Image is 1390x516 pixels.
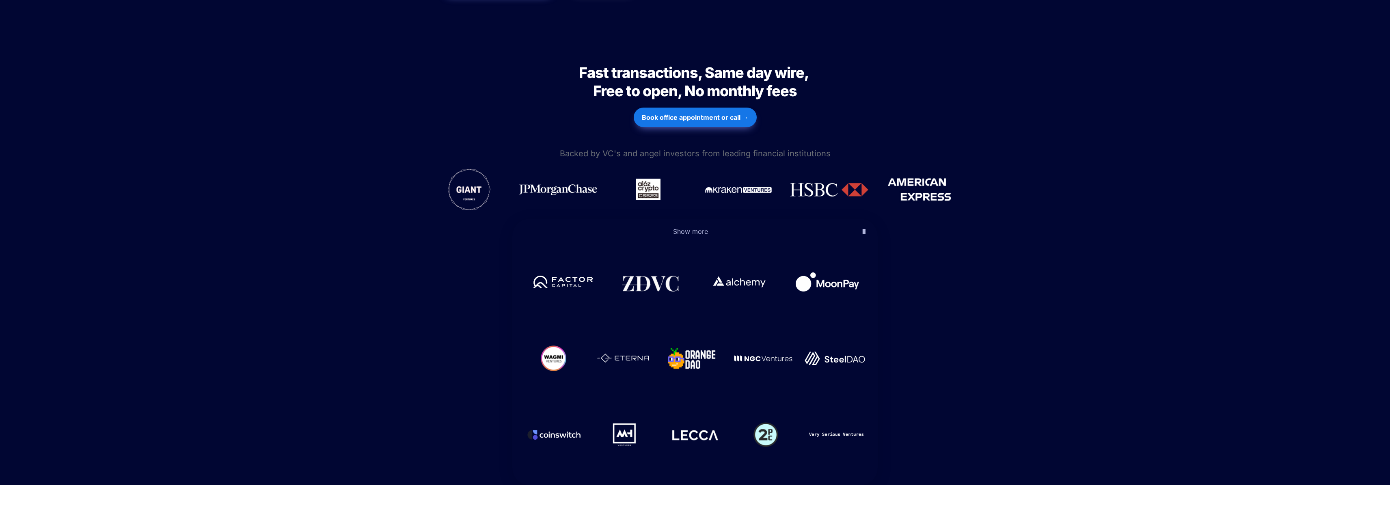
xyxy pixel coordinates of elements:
[673,227,708,235] span: Show more
[512,244,878,485] div: Show more
[512,219,878,244] button: Show more
[634,108,757,127] button: Book office appointment or call →
[560,149,831,158] span: Backed by VC's and angel investors from leading financial institutions
[634,104,757,131] a: Book office appointment or call →
[579,64,811,100] span: Fast transactions, Same day wire, Free to open, No monthly fees
[642,113,749,121] strong: Book office appointment or call →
